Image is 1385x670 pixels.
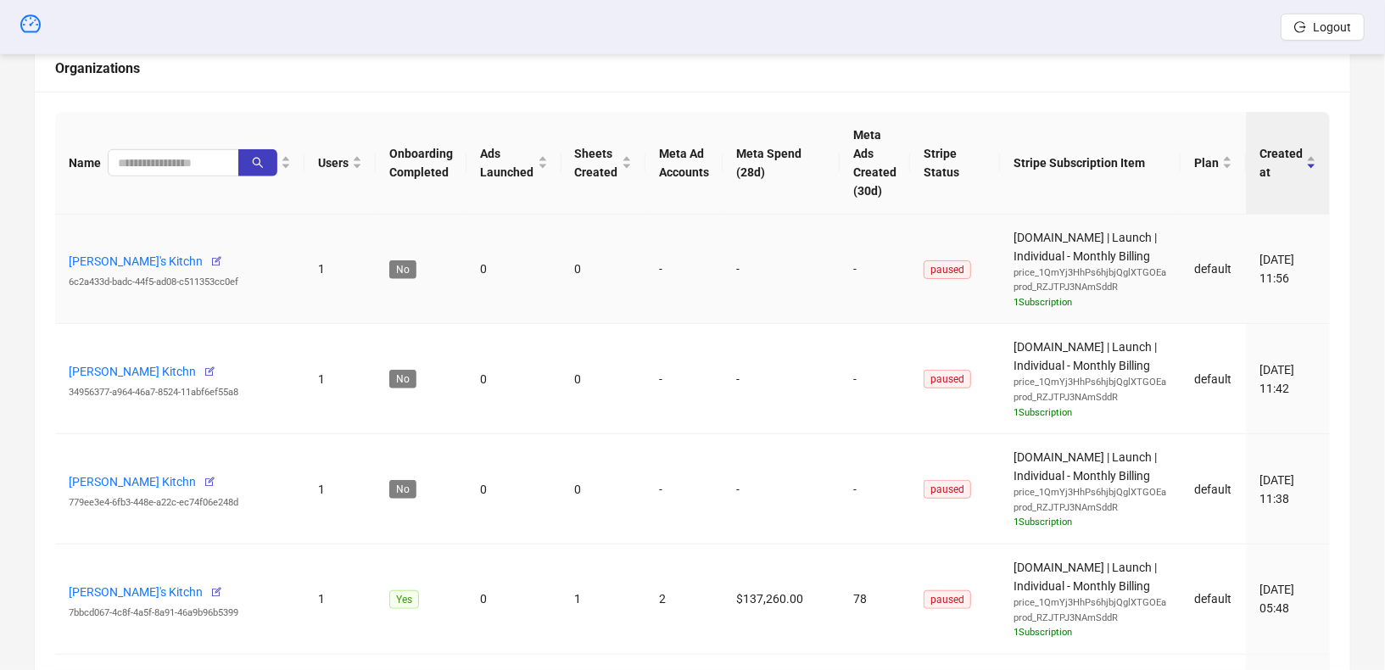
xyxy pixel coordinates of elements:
td: default [1181,324,1246,434]
span: [DOMAIN_NAME] | Launch | Individual - Monthly Billing [1014,340,1167,420]
div: price_1QmYj3HhPs6hjbjQglXTGOEa [1014,265,1167,281]
a: [PERSON_NAME] Kitchn [69,475,196,489]
div: 34956377-a964-46a7-8524-11abf6ef55a8 [69,385,291,400]
td: [DATE] 05:48 [1246,544,1330,655]
span: paused [924,480,971,499]
td: 0 [561,215,645,325]
div: prod_RZJTPJ3NAmSddR [1014,500,1167,516]
th: Meta Spend (28d) [723,112,840,215]
span: Ads Launched [480,144,533,181]
td: default [1181,434,1246,544]
div: price_1QmYj3HhPs6hjbjQglXTGOEa [1014,595,1167,611]
div: 1 Subscription [1014,405,1167,421]
td: $137,260.00 [723,544,840,655]
td: 1 [304,324,376,434]
span: Sheets Created [575,144,618,181]
div: 7bbcd067-4c8f-4a5f-8a91-46a9b96b5399 [69,606,291,621]
a: [PERSON_NAME]'s Kitchn [69,254,203,268]
th: Onboarding Completed [376,112,466,215]
th: Stripe Subscription Item [1000,112,1181,215]
div: 779ee3e4-6fb3-448e-a22c-ec74f06e248d [69,495,291,511]
span: Logout [1313,20,1351,34]
div: 1 Subscription [1014,625,1167,640]
th: Meta Ads Created (30d) [840,112,910,215]
span: No [389,260,416,279]
th: Created at [1246,112,1330,215]
span: Yes [389,590,419,609]
td: - [723,434,840,544]
div: - [853,260,896,278]
span: paused [924,590,971,609]
div: 6c2a433d-badc-44f5-ad08-c511353cc0ef [69,275,291,290]
div: prod_RZJTPJ3NAmSddR [1014,390,1167,405]
span: [DOMAIN_NAME] | Launch | Individual - Monthly Billing [1014,231,1167,310]
th: Stripe Status [910,112,1000,215]
td: 0 [561,324,645,434]
span: search [252,157,264,169]
span: Created at [1259,144,1303,181]
span: Plan [1194,154,1219,172]
td: 0 [466,434,561,544]
div: - [853,370,896,388]
th: Meta Ad Accounts [645,112,723,215]
td: 0 [466,215,561,325]
button: Logout [1281,14,1365,41]
td: [DATE] 11:42 [1246,324,1330,434]
span: No [389,480,416,499]
td: [DATE] 11:38 [1246,434,1330,544]
div: - [659,370,709,388]
td: 1 [304,215,376,325]
td: 0 [466,324,561,434]
td: - [723,215,840,325]
div: 1 Subscription [1014,295,1167,310]
span: dashboard [20,14,41,34]
th: Ads Launched [466,112,561,215]
button: search [238,149,277,176]
span: [DOMAIN_NAME] | Launch | Individual - Monthly Billing [1014,561,1167,640]
td: default [1181,215,1246,325]
div: - [853,480,896,499]
span: Users [318,154,349,172]
div: 78 [853,589,896,608]
span: paused [924,260,971,279]
td: 0 [561,434,645,544]
th: Users [304,112,376,215]
a: [PERSON_NAME] Kitchn [69,365,196,378]
span: paused [924,370,971,388]
td: - [723,324,840,434]
div: 1 Subscription [1014,515,1167,530]
td: 0 [466,544,561,655]
div: price_1QmYj3HhPs6hjbjQglXTGOEa [1014,375,1167,390]
td: default [1181,544,1246,655]
th: Plan [1181,112,1246,215]
span: No [389,370,416,388]
div: Organizations [55,58,1330,79]
td: 1 [304,434,376,544]
div: prod_RZJTPJ3NAmSddR [1014,280,1167,295]
span: [DOMAIN_NAME] | Launch | Individual - Monthly Billing [1014,450,1167,530]
div: price_1QmYj3HhPs6hjbjQglXTGOEa [1014,485,1167,500]
div: - [659,260,709,278]
td: [DATE] 11:56 [1246,215,1330,325]
div: - [659,480,709,499]
span: logout [1294,21,1306,33]
a: [PERSON_NAME]'s Kitchn [69,585,203,599]
td: 1 [304,544,376,655]
td: 1 [561,544,645,655]
div: prod_RZJTPJ3NAmSddR [1014,611,1167,626]
th: Sheets Created [561,112,645,215]
div: 2 [659,589,709,608]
